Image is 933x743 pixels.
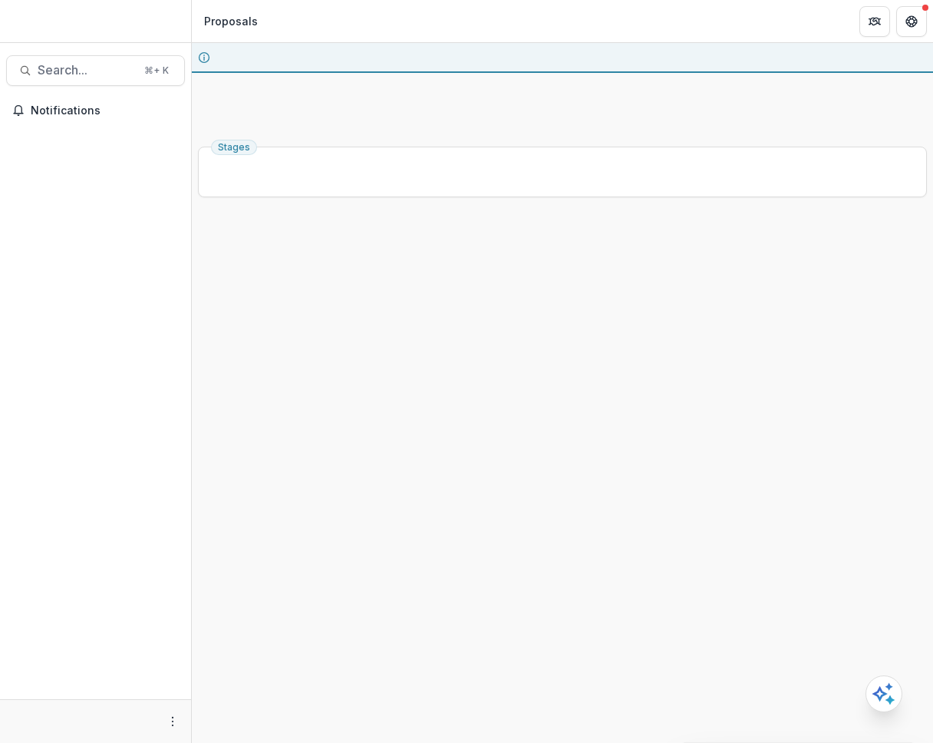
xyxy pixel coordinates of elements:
span: Stages [218,142,250,153]
span: Search... [38,63,135,78]
button: Search... [6,55,185,86]
button: Partners [859,6,890,37]
span: Notifications [31,104,179,117]
button: Open AI Assistant [865,675,902,712]
button: Get Help [896,6,927,37]
button: More [163,712,182,731]
nav: breadcrumb [198,10,264,32]
div: Proposals [204,13,258,29]
button: Notifications [6,98,185,123]
div: ⌘ + K [141,62,172,79]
